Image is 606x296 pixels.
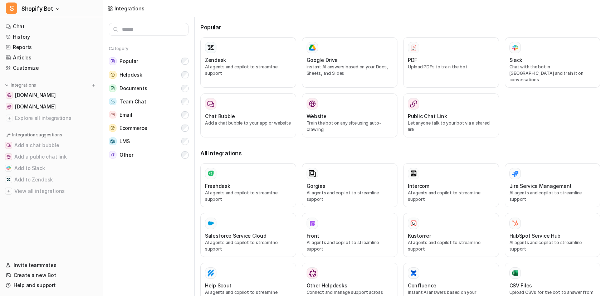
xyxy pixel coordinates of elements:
[410,44,417,51] img: PDF
[3,140,100,151] button: Add a chat bubbleAdd a chat bubble
[309,220,316,227] img: Front
[119,71,142,78] span: Helpdesk
[509,239,596,252] p: AI agents and copilot to streamline support
[509,190,596,203] p: AI agents and copilot to streamline support
[509,232,561,239] h3: HubSpot Service Hub
[3,260,100,270] a: Invite teammates
[109,135,189,148] button: LMSLMS
[119,111,132,118] span: Email
[207,270,214,277] img: Help Scout
[3,102,100,112] a: shopify.okta.com[DOMAIN_NAME]
[7,93,11,97] img: www.shopify.com
[107,5,145,12] a: Integrations
[3,151,100,162] button: Add a public chat linkAdd a public chat link
[109,121,189,135] button: EcommerceEcommerce
[3,82,38,89] button: Integrations
[403,93,499,137] button: Public Chat LinkLet anyone talk to your bot via a shared link
[505,213,601,257] button: HubSpot Service HubHubSpot Service HubAI agents and copilot to streamline support
[408,56,417,64] h3: PDF
[7,105,11,109] img: shopify.okta.com
[109,57,117,65] img: Popular
[200,149,600,157] h3: All Integrations
[119,138,130,145] span: LMS
[12,132,62,138] p: Integration suggestions
[512,270,519,277] img: CSV Files
[307,282,347,289] h3: Other Helpdesks
[309,270,316,277] img: Other Helpdesks
[205,282,231,289] h3: Help Scout
[509,182,572,190] h3: Jira Service Management
[307,182,326,190] h3: Gorgias
[4,83,9,88] img: expand menu
[509,56,523,64] h3: Slack
[109,71,117,79] img: Helpdesk
[119,85,147,92] span: Documents
[109,137,117,145] img: LMS
[3,42,100,52] a: Reports
[403,213,499,257] button: KustomerKustomerAI agents and copilot to streamline support
[307,239,393,252] p: AI agents and copilot to streamline support
[3,113,100,123] a: Explore all integrations
[91,83,96,88] img: menu_add.svg
[307,190,393,203] p: AI agents and copilot to streamline support
[309,44,316,51] img: Google Drive
[307,56,338,64] h3: Google Drive
[114,5,145,12] div: Integrations
[109,68,189,82] button: HelpdeskHelpdesk
[6,189,11,193] img: View all integrations
[11,82,36,88] p: Integrations
[119,58,138,65] span: Popular
[3,53,100,63] a: Articles
[109,46,189,52] h5: Category
[509,289,596,296] p: Upload CSVs for the bot to answer from
[408,182,429,190] h3: Intercom
[200,37,296,88] button: ZendeskAI agents and copilot to streamline support
[205,112,235,120] h3: Chat Bubble
[512,220,519,227] img: HubSpot Service Hub
[6,155,11,159] img: Add a public chat link
[408,232,431,239] h3: Kustomer
[200,23,600,31] h3: Popular
[200,163,296,207] button: FreshdeskAI agents and copilot to streamline support
[302,37,398,88] button: Google DriveGoogle DriveInstant AI answers based on your Docs, Sheets, and Slides
[3,162,100,174] button: Add to SlackAdd to Slack
[403,163,499,207] button: IntercomAI agents and copilot to streamline support
[302,213,398,257] button: FrontFrontAI agents and copilot to streamline support
[505,37,601,88] button: SlackSlackChat with the bot in [GEOGRAPHIC_DATA] and train it on conversations
[505,163,601,207] button: Jira Service ManagementAI agents and copilot to streamline support
[15,103,55,110] span: [DOMAIN_NAME]
[408,120,494,133] p: Let anyone talk to your bot via a shared link
[302,93,398,137] button: WebsiteWebsiteTrain the bot on any site using auto-crawling
[309,100,316,107] img: Website
[109,124,117,132] img: Ecommerce
[408,239,494,252] p: AI agents and copilot to streamline support
[15,112,97,124] span: Explore all integrations
[109,84,117,92] img: Documents
[307,112,327,120] h3: Website
[119,125,147,132] span: Ecommerce
[6,3,17,14] span: S
[6,178,11,182] img: Add to Zendesk
[109,111,117,118] img: Email
[109,95,189,108] button: Team ChatTeam Chat
[109,151,117,159] img: Other
[205,56,226,64] h3: Zendesk
[408,190,494,203] p: AI agents and copilot to streamline support
[3,270,100,280] a: Create a new Bot
[3,21,100,31] a: Chat
[119,98,146,105] span: Team Chat
[3,32,100,42] a: History
[205,232,266,239] h3: Salesforce Service Cloud
[200,93,296,137] button: Chat BubbleAdd a chat bubble to your app or website
[3,280,100,290] a: Help and support
[205,190,292,203] p: AI agents and copilot to streamline support
[410,220,417,227] img: Kustomer
[109,54,189,68] button: PopularPopular
[109,82,189,95] button: DocumentsDocuments
[3,185,100,197] button: View all integrationsView all integrations
[408,282,436,289] h3: Confluence
[109,108,189,121] button: EmailEmail
[509,282,532,289] h3: CSV Files
[205,239,292,252] p: AI agents and copilot to streamline support
[15,92,55,99] span: [DOMAIN_NAME]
